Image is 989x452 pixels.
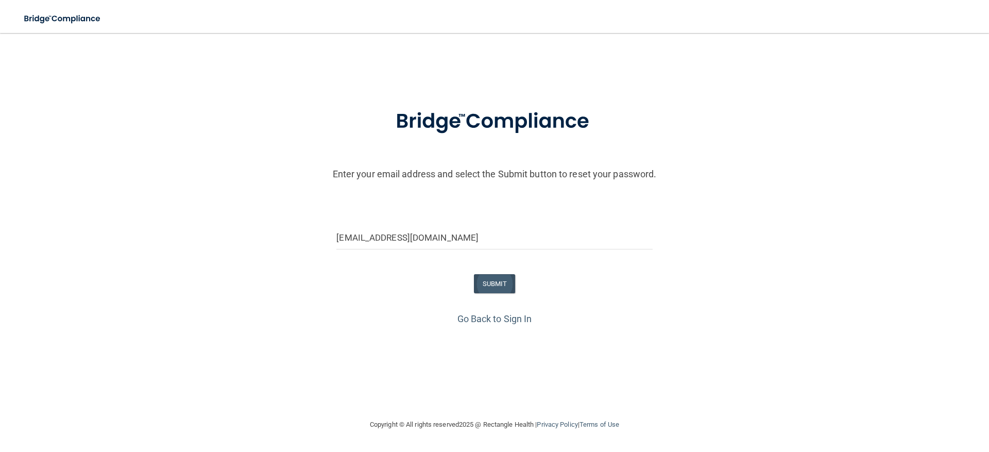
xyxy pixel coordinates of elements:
[474,274,516,293] button: SUBMIT
[579,421,619,428] a: Terms of Use
[457,313,532,324] a: Go Back to Sign In
[15,8,110,29] img: bridge_compliance_login_screen.278c3ca4.svg
[374,95,615,148] img: bridge_compliance_login_screen.278c3ca4.svg
[306,408,683,441] div: Copyright © All rights reserved 2025 @ Rectangle Health | |
[537,421,577,428] a: Privacy Policy
[336,226,652,249] input: Email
